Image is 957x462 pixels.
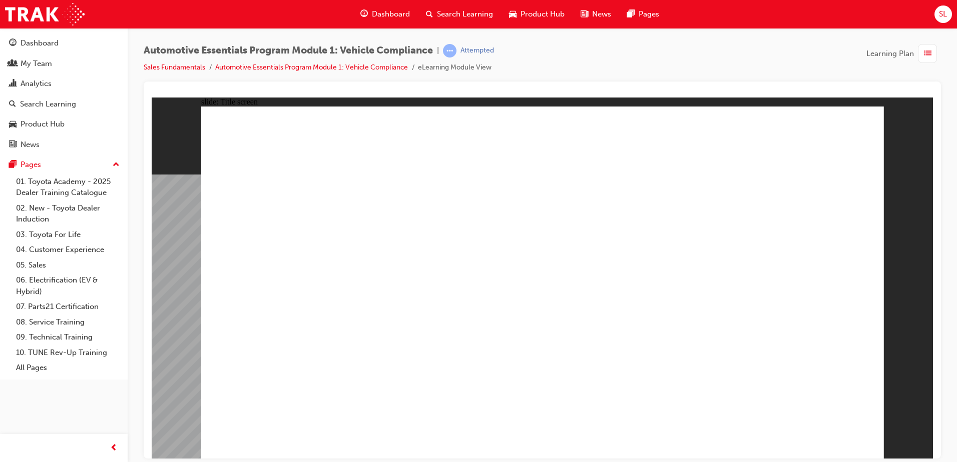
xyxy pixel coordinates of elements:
[4,34,124,52] a: Dashboard
[4,32,124,155] button: DashboardMy TeamAnalyticsSearch LearningProduct HubNews
[573,4,619,24] a: news-iconNews
[12,200,124,227] a: 02. New - Toyota Dealer Induction
[9,100,16,109] span: search-icon
[21,58,52,69] div: My Team
[113,158,120,171] span: up-icon
[939,8,947,20] span: SL
[12,299,124,314] a: 07. Parts21 Certification
[866,48,914,59] span: Learning Plan
[144,63,205,71] a: Sales Fundamentals
[215,63,408,71] a: Automotive Essentials Program Module 1: Vehicle Compliance
[627,8,635,20] span: pages-icon
[418,62,492,73] li: eLearning Module View
[4,115,124,133] a: Product Hub
[426,8,433,20] span: search-icon
[521,8,565,20] span: Product Hub
[372,8,410,20] span: Dashboard
[866,44,941,63] button: Learning Plan
[639,8,659,20] span: Pages
[12,257,124,273] a: 05. Sales
[4,74,124,93] a: Analytics
[509,8,517,20] span: car-icon
[352,4,418,24] a: guage-iconDashboard
[4,155,124,174] button: Pages
[934,5,952,23] button: SL
[12,242,124,257] a: 04. Customer Experience
[21,78,52,89] div: Analytics
[501,4,573,24] a: car-iconProduct Hub
[21,118,65,130] div: Product Hub
[12,314,124,330] a: 08. Service Training
[12,272,124,299] a: 06. Electrification (EV & Hybrid)
[443,44,456,57] span: learningRecordVerb_ATTEMPT-icon
[460,46,494,55] div: Attempted
[110,442,118,454] span: prev-icon
[9,79,17,88] span: chart-icon
[437,8,493,20] span: Search Learning
[9,140,17,149] span: news-icon
[9,160,17,169] span: pages-icon
[437,45,439,56] span: |
[418,4,501,24] a: search-iconSearch Learning
[4,54,124,73] a: My Team
[592,8,611,20] span: News
[12,174,124,200] a: 01. Toyota Academy - 2025 Dealer Training Catalogue
[581,8,588,20] span: news-icon
[924,47,931,60] span: list-icon
[9,59,17,68] span: people-icon
[619,4,667,24] a: pages-iconPages
[12,345,124,360] a: 10. TUNE Rev-Up Training
[21,139,40,150] div: News
[12,227,124,242] a: 03. Toyota For Life
[21,37,59,49] div: Dashboard
[12,360,124,375] a: All Pages
[5,3,85,25] img: Trak
[21,159,41,170] div: Pages
[9,39,17,48] span: guage-icon
[4,135,124,154] a: News
[4,95,124,113] a: Search Learning
[9,120,17,129] span: car-icon
[360,8,368,20] span: guage-icon
[12,329,124,345] a: 09. Technical Training
[20,98,76,110] div: Search Learning
[144,45,433,56] span: Automotive Essentials Program Module 1: Vehicle Compliance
